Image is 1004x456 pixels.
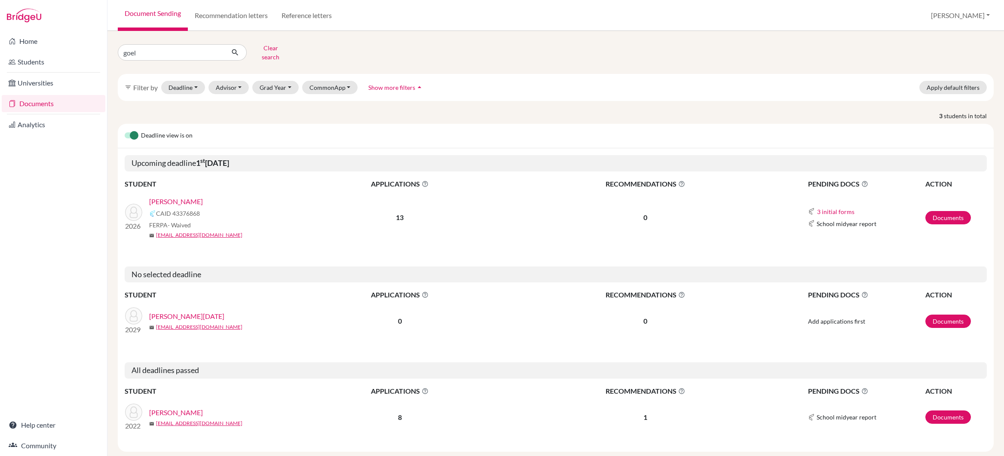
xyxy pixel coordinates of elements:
sup: st [200,157,205,164]
a: [EMAIL_ADDRESS][DOMAIN_NAME] [156,323,242,331]
span: mail [149,421,154,426]
span: PENDING DOCS [808,290,924,300]
span: - Waived [168,221,191,229]
a: [PERSON_NAME][DATE] [149,311,224,321]
p: 2022 [125,421,142,431]
span: Deadline view is on [141,131,193,141]
b: 8 [398,413,402,421]
p: 1 [504,412,787,422]
a: [EMAIL_ADDRESS][DOMAIN_NAME] [156,231,242,239]
a: Documents [925,410,971,424]
span: Add applications first [808,318,865,325]
a: Help center [2,416,105,434]
th: STUDENT [125,386,297,397]
span: students in total [944,111,994,120]
img: Common App logo [808,220,815,227]
img: Common App logo [808,414,815,421]
h5: Upcoming deadline [125,155,987,171]
button: Clear search [247,41,294,64]
span: RECOMMENDATIONS [504,290,787,300]
a: Documents [2,95,105,112]
a: Home [2,33,105,50]
i: arrow_drop_up [415,83,424,92]
h5: No selected deadline [125,266,987,283]
p: 2029 [125,324,142,335]
a: Documents [925,211,971,224]
a: Universities [2,74,105,92]
button: Grad Year [252,81,299,94]
span: Show more filters [368,84,415,91]
span: APPLICATIONS [297,179,503,189]
i: filter_list [125,84,132,91]
span: School midyear report [817,219,876,228]
p: 2026 [125,221,142,231]
button: Advisor [208,81,249,94]
img: GOEL, Kartik [125,307,142,324]
button: 3 initial forms [817,207,855,217]
span: RECOMMENDATIONS [504,179,787,189]
span: PENDING DOCS [808,386,924,396]
button: Show more filtersarrow_drop_up [361,81,431,94]
th: ACTION [925,289,987,300]
span: FERPA [149,220,191,230]
img: Common App logo [808,208,815,215]
button: Deadline [161,81,205,94]
b: 1 [DATE] [196,158,229,168]
a: Community [2,437,105,454]
img: GOEL, Ananya [125,404,142,421]
button: Apply default filters [919,81,987,94]
th: STUDENT [125,289,297,300]
strong: 3 [939,111,944,120]
th: STUDENT [125,178,297,190]
span: PENDING DOCS [808,179,924,189]
img: Bridge-U [7,9,41,22]
b: 13 [396,213,404,221]
span: RECOMMENDATIONS [504,386,787,396]
img: GOEL, Ishaan [125,204,142,221]
button: [PERSON_NAME] [927,7,994,24]
a: [PERSON_NAME] [149,196,203,207]
img: Common App logo [149,210,156,217]
span: mail [149,325,154,330]
a: Analytics [2,116,105,133]
input: Find student by name... [118,44,224,61]
p: 0 [504,316,787,326]
span: APPLICATIONS [297,386,503,396]
span: CAID 43376868 [156,209,200,218]
button: CommonApp [302,81,358,94]
th: ACTION [925,178,987,190]
a: Documents [925,315,971,328]
span: School midyear report [817,413,876,422]
span: Filter by [133,83,158,92]
b: 0 [398,317,402,325]
a: [PERSON_NAME] [149,407,203,418]
p: 0 [504,212,787,223]
span: mail [149,233,154,238]
a: Students [2,53,105,70]
a: [EMAIL_ADDRESS][DOMAIN_NAME] [156,419,242,427]
span: APPLICATIONS [297,290,503,300]
th: ACTION [925,386,987,397]
h5: All deadlines passed [125,362,987,379]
